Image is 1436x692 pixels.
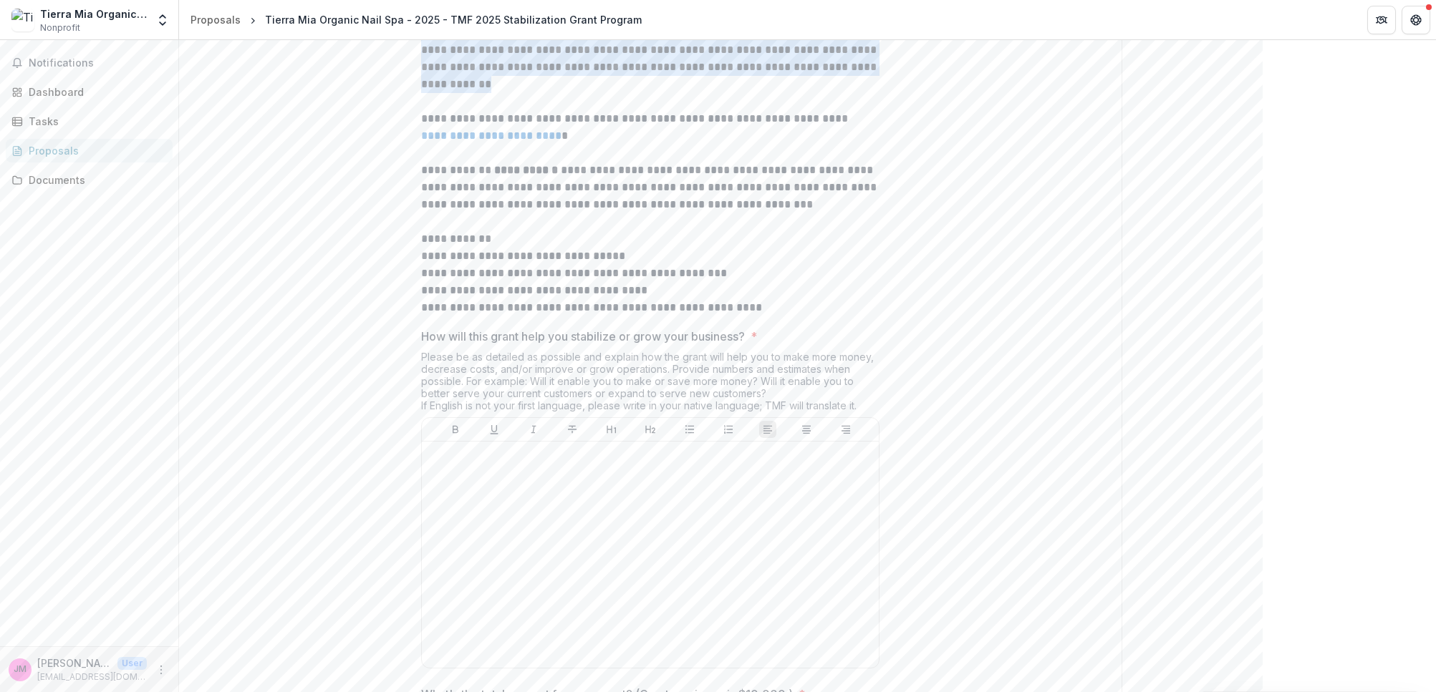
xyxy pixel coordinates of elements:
[153,661,170,678] button: More
[603,421,620,438] button: Heading 1
[837,421,854,438] button: Align Right
[642,421,659,438] button: Heading 2
[447,421,464,438] button: Bold
[421,328,745,345] p: How will this grant help you stabilize or grow your business?
[798,421,815,438] button: Align Center
[421,351,880,417] div: Please be as detailed as possible and explain how the grant will help you to make more money, dec...
[1402,6,1430,34] button: Get Help
[185,9,246,30] a: Proposals
[117,657,147,670] p: User
[40,21,80,34] span: Nonprofit
[6,52,173,74] button: Notifications
[14,665,26,674] div: Justin Mitchell
[29,172,161,187] div: Documents
[564,421,581,438] button: Strike
[759,421,776,438] button: Align Left
[265,12,642,27] div: Tierra Mia Organic Nail Spa - 2025 - TMF 2025 Stabilization Grant Program
[6,80,173,104] a: Dashboard
[185,9,647,30] nav: breadcrumb
[681,421,698,438] button: Bullet List
[11,9,34,31] img: Tierra Mia Organic Nail Spa
[1367,6,1396,34] button: Partners
[6,139,173,162] a: Proposals
[153,6,173,34] button: Open entity switcher
[486,421,503,438] button: Underline
[191,12,241,27] div: Proposals
[29,57,167,69] span: Notifications
[29,143,161,158] div: Proposals
[40,6,147,21] div: Tierra Mia Organic Nail Spa
[6,168,173,192] a: Documents
[29,114,161,129] div: Tasks
[37,671,147,683] p: [EMAIL_ADDRESS][DOMAIN_NAME]
[720,421,737,438] button: Ordered List
[29,84,161,99] div: Dashboard
[37,656,112,671] p: [PERSON_NAME]
[6,109,173,133] a: Tasks
[525,421,542,438] button: Italicize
